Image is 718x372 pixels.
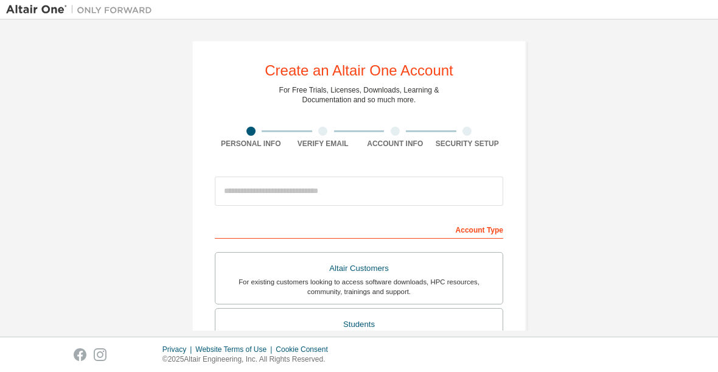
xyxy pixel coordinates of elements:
[279,85,439,105] div: For Free Trials, Licenses, Downloads, Learning & Documentation and so much more.
[431,139,504,149] div: Security Setup
[215,219,503,239] div: Account Type
[94,348,106,361] img: instagram.svg
[162,345,195,354] div: Privacy
[162,354,335,365] p: © 2025 Altair Engineering, Inc. All Rights Reserved.
[195,345,276,354] div: Website Terms of Use
[223,277,495,297] div: For existing customers looking to access software downloads, HPC resources, community, trainings ...
[265,63,453,78] div: Create an Altair One Account
[287,139,360,149] div: Verify Email
[215,139,287,149] div: Personal Info
[359,139,431,149] div: Account Info
[74,348,86,361] img: facebook.svg
[223,316,495,333] div: Students
[276,345,335,354] div: Cookie Consent
[223,260,495,277] div: Altair Customers
[6,4,158,16] img: Altair One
